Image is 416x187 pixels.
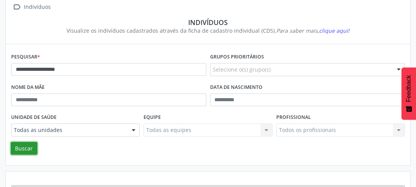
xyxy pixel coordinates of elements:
[11,51,40,63] label: Pesquisar
[276,112,311,124] label: Profissional
[11,142,37,155] button: Buscar
[14,126,124,134] span: Todas as unidades
[17,27,399,35] div: Visualize os indivíduos cadastrados através da ficha de cadastro individual (CDS).
[11,82,45,93] label: Nome da mãe
[210,51,264,63] label: Grupos prioritários
[144,112,161,124] label: Equipe
[319,27,349,34] span: clique aqui!
[276,27,349,34] i: Para saber mais,
[11,112,57,124] label: Unidade de saúde
[11,2,52,13] a:  Indivíduos
[213,65,271,73] span: Selecione o(s) grupo(s)
[405,75,412,102] span: Feedback
[11,2,22,13] i: 
[210,82,262,93] label: Data de nascimento
[17,18,399,27] div: Indivíduos
[401,67,416,120] button: Feedback - Mostrar pesquisa
[22,2,52,13] div: Indivíduos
